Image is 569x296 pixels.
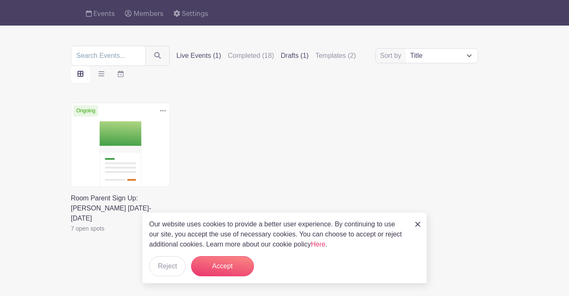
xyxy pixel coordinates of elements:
[149,256,186,276] button: Reject
[149,219,406,249] p: Our website uses cookies to provide a better user experience. By continuing to use our site, you ...
[93,10,115,17] span: Events
[134,10,163,17] span: Members
[191,256,254,276] button: Accept
[71,46,146,66] input: Search Events...
[281,51,309,61] label: Drafts (1)
[176,51,221,61] label: Live Events (1)
[415,222,420,227] img: close_button-5f87c8562297e5c2d7936805f587ecaba9071eb48480494691a3f1689db116b3.svg
[176,51,356,61] div: filters
[71,66,130,83] div: order and view
[228,51,274,61] label: Completed (18)
[380,51,404,61] label: Sort by
[316,51,356,61] label: Templates (2)
[182,10,208,17] span: Settings
[311,241,326,248] a: Here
